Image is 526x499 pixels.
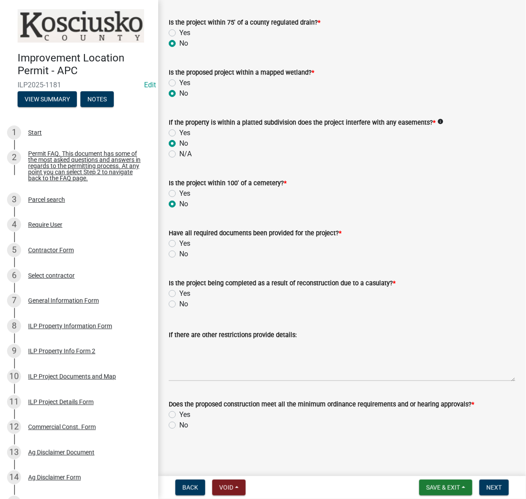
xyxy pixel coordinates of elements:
label: If there are other restrictions provide details: [169,332,297,338]
label: Yes [179,238,190,249]
button: Next [479,480,509,495]
h4: Improvement Location Permit - APC [18,52,151,77]
span: Back [182,484,198,491]
label: Yes [179,128,190,138]
div: Contractor Form [28,247,74,253]
label: Yes [179,188,190,199]
wm-modal-confirm: Edit Application Number [144,81,156,89]
div: Ag Disclaimer Form [28,474,81,481]
div: ILP Project Documents and Map [28,373,116,380]
a: Edit [144,81,156,89]
div: 9 [7,344,21,358]
label: Yes [179,288,190,299]
wm-modal-confirm: Summary [18,96,77,103]
div: 1 [7,126,21,140]
label: Yes [179,409,190,420]
label: No [179,199,188,209]
label: Is the project being completed as a result of reconstruction due to a casulaty? [169,280,395,287]
button: Void [212,480,246,495]
div: Parcel search [28,197,65,203]
wm-modal-confirm: Notes [80,96,114,103]
div: Select contractor [28,273,75,279]
label: Have all required documents been provided for the project? [169,230,341,237]
label: N/A [179,149,192,159]
button: Back [175,480,205,495]
div: 6 [7,269,21,283]
img: Kosciusko County, Indiana [18,9,144,43]
button: Notes [80,91,114,107]
label: No [179,38,188,49]
div: 14 [7,470,21,485]
label: Yes [179,78,190,88]
label: Does the proposed construction meet all the minimum ordinance requirements and or hearing approvals? [169,402,474,408]
label: Is the proposed project within a mapped wetland? [169,70,314,76]
label: No [179,138,188,149]
div: ILP Property Info Form 2 [28,348,95,354]
span: Void [219,484,233,491]
div: 10 [7,370,21,384]
div: 11 [7,395,21,409]
button: Save & Exit [419,480,472,495]
div: 3 [7,193,21,207]
div: General Information Form [28,298,99,304]
label: Is the project within 100' of a cemetery? [169,180,287,187]
div: ILP Project Details Form [28,399,94,405]
label: No [179,88,188,99]
label: Yes [179,28,190,38]
div: Require User [28,222,62,228]
label: Is the project within 75' of a county regulated drain? [169,20,320,26]
label: No [179,249,188,259]
span: ILP2025-1181 [18,81,141,89]
div: 5 [7,243,21,257]
div: 12 [7,420,21,434]
div: ILP Property Information Form [28,323,112,329]
i: info [437,118,443,125]
div: Start [28,129,42,136]
label: If the property is within a platted subdivision does the project interfere with any easements? [169,120,435,126]
div: 8 [7,319,21,333]
div: 7 [7,294,21,308]
span: Next [486,484,502,491]
button: View Summary [18,91,77,107]
div: 13 [7,445,21,460]
label: No [179,299,188,309]
div: 2 [7,151,21,165]
div: 4 [7,218,21,232]
div: Permit FAQ. This document has some of the most asked questions and answers in regards to the perm... [28,151,144,181]
div: Commercial Const. Form [28,424,96,430]
span: Save & Exit [426,484,460,491]
label: No [179,420,188,431]
div: Ag Disclaimer Document [28,449,94,456]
